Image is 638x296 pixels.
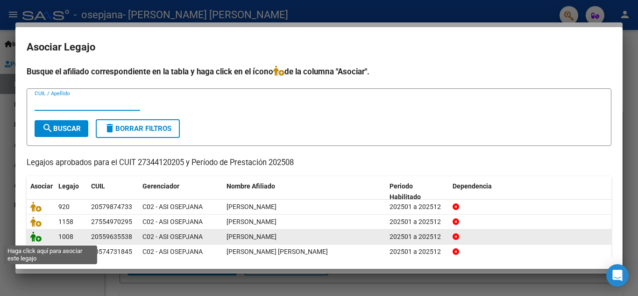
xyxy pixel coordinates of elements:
[91,182,105,190] span: CUIL
[386,176,449,207] datatable-header-cell: Periodo Habilitado
[390,202,445,212] div: 202501 a 202512
[96,119,180,138] button: Borrar Filtros
[58,203,70,210] span: 920
[58,182,79,190] span: Legajo
[142,248,203,255] span: C02 - ASI OSEPJANA
[27,157,611,169] p: Legajos aprobados para el CUIT 27344120205 y Período de Prestación 202508
[227,182,275,190] span: Nombre Afiliado
[142,218,203,225] span: C02 - ASI OSEPJANA
[91,246,132,257] div: 20574731845
[42,123,53,134] mat-icon: search
[27,38,611,56] h2: Asociar Legajo
[390,231,445,242] div: 202501 a 202512
[139,176,223,207] datatable-header-cell: Gerenciador
[55,176,87,207] datatable-header-cell: Legajo
[142,203,203,210] span: C02 - ASI OSEPJANA
[42,124,81,133] span: Buscar
[227,203,276,210] span: CRUZ LUCAS EZEQUIEL
[390,182,421,201] span: Periodo Habilitado
[142,182,179,190] span: Gerenciador
[142,233,203,240] span: C02 - ASI OSEPJANA
[390,217,445,227] div: 202501 a 202512
[58,218,73,225] span: 1158
[606,264,629,287] div: Open Intercom Messenger
[27,176,55,207] datatable-header-cell: Asociar
[227,233,276,240] span: FERNANDEZ TOBIAS ALEXI
[453,182,492,190] span: Dependencia
[30,182,53,190] span: Asociar
[58,233,73,240] span: 1008
[27,65,611,78] h4: Busque el afiliado correspondiente en la tabla y haga click en el ícono de la columna "Asociar".
[35,120,88,137] button: Buscar
[104,124,171,133] span: Borrar Filtros
[91,202,132,212] div: 20579874733
[223,176,386,207] datatable-header-cell: Nombre Afiliado
[390,246,445,257] div: 202501 a 202512
[87,176,139,207] datatable-header-cell: CUIL
[227,248,328,255] span: VALLEJO MILO DONATTO
[58,248,70,255] span: 979
[104,123,115,134] mat-icon: delete
[91,231,132,242] div: 20559635538
[227,218,276,225] span: RIVERO YAZMIN GUILLERMINA
[449,176,612,207] datatable-header-cell: Dependencia
[91,217,132,227] div: 27554970295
